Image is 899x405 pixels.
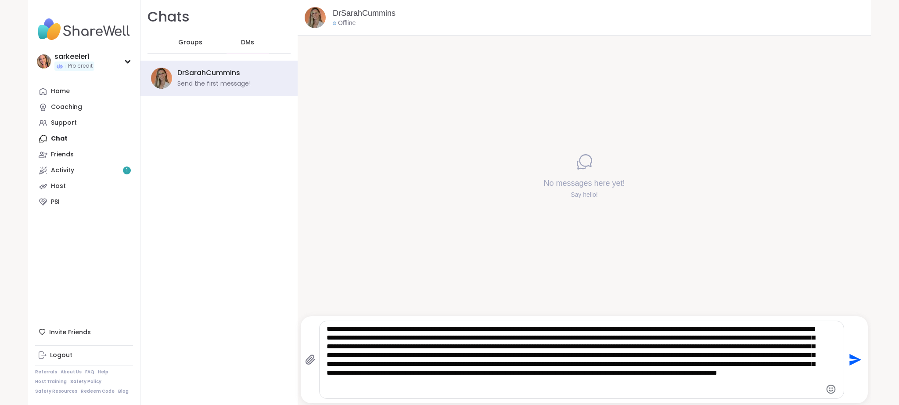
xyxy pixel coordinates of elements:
[543,177,625,188] h4: No messages here yet!
[177,80,251,88] div: Send the first message!
[85,369,94,375] a: FAQ
[327,325,822,395] textarea: Type your message
[51,182,66,191] div: Host
[51,87,70,96] div: Home
[35,14,133,45] img: ShareWell Nav Logo
[333,8,396,19] a: DrSarahCummins
[118,388,129,394] a: Blog
[98,369,108,375] a: Help
[37,54,51,69] img: sarkeeler1
[50,351,72,360] div: Logout
[81,388,115,394] a: Redeem Code
[35,347,133,363] a: Logout
[35,194,133,210] a: PSI
[333,19,356,28] div: Offline
[51,103,82,112] div: Coaching
[35,379,67,385] a: Host Training
[305,7,326,28] img: https://sharewell-space-live.sfo3.digitaloceanspaces.com/user-generated/b83244e3-9888-4f59-acb3-5...
[51,150,74,159] div: Friends
[35,83,133,99] a: Home
[61,369,82,375] a: About Us
[35,324,133,340] div: Invite Friends
[70,379,101,385] a: Safety Policy
[35,115,133,131] a: Support
[826,384,836,394] button: Emoji picker
[35,369,57,375] a: Referrals
[35,99,133,115] a: Coaching
[844,350,864,370] button: Send
[35,178,133,194] a: Host
[35,147,133,163] a: Friends
[65,62,93,70] span: 1 Pro credit
[51,119,77,127] div: Support
[147,7,190,27] h1: Chats
[54,52,94,61] div: sarkeeler1
[177,68,240,78] div: DrSarahCummins
[241,38,254,47] span: DMs
[178,38,202,47] span: Groups
[35,388,77,394] a: Safety Resources
[51,166,74,175] div: Activity
[35,163,133,178] a: Activity1
[543,190,625,199] div: Say hello!
[51,198,60,206] div: PSI
[126,167,128,174] span: 1
[151,68,172,89] img: https://sharewell-space-live.sfo3.digitaloceanspaces.com/user-generated/b83244e3-9888-4f59-acb3-5...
